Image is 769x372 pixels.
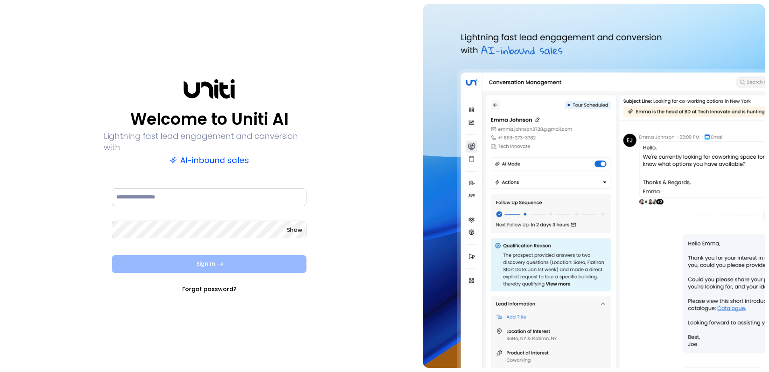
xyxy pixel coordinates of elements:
p: AI-inbound sales [170,155,249,166]
p: Welcome to Uniti AI [130,110,288,129]
a: Forgot password? [182,285,236,293]
button: Show [287,226,302,234]
img: auth-hero.png [423,4,765,368]
button: Sign In [112,255,306,273]
p: Lightning fast lead engagement and conversion with [104,130,315,153]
